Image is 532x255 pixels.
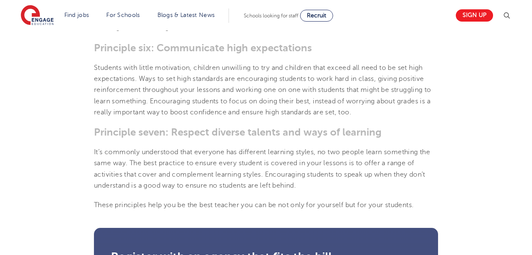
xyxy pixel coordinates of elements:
[157,12,215,18] a: Blogs & Latest News
[94,62,438,118] p: Students with little motivation, children unwilling to try and children that exceed all need to b...
[456,9,493,22] a: Sign up
[94,147,438,191] p: It’s commonly understood that everyone has different learning styles, no two people learn somethi...
[94,42,438,54] h3: Principle six: Communicate high expectations
[64,12,89,18] a: Find jobs
[244,13,298,19] span: Schools looking for staff
[21,5,54,26] img: Engage Education
[94,126,438,138] h3: Principle seven: Respect diverse talents and ways of learning
[94,200,438,211] p: These principles help you be the best teacher you can be not only for yourself but for your stude...
[300,10,333,22] a: Recruit
[106,12,140,18] a: For Schools
[307,12,326,19] span: Recruit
